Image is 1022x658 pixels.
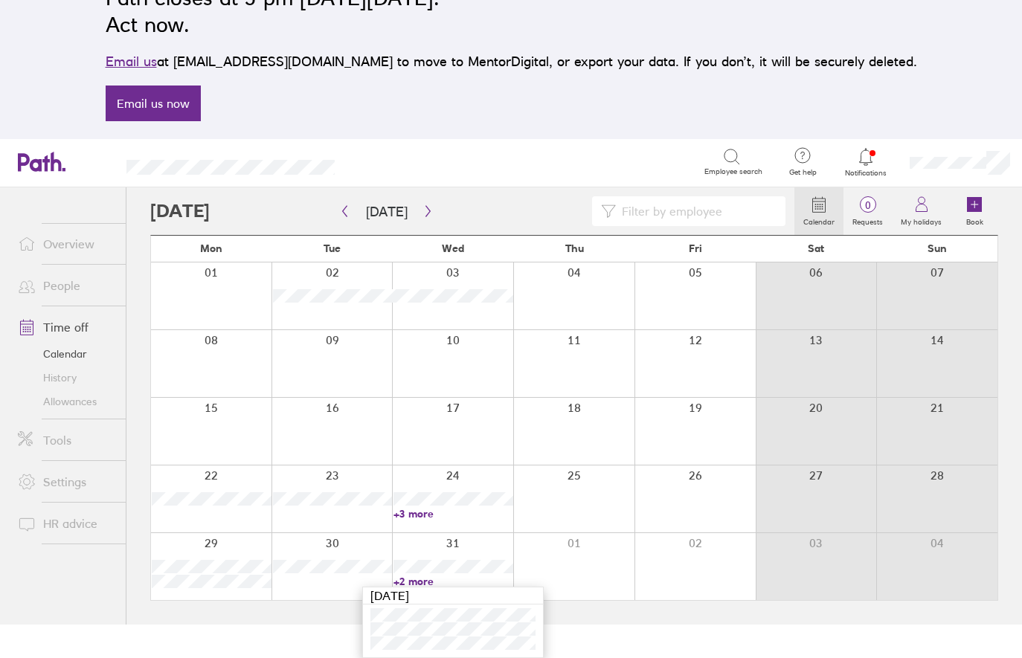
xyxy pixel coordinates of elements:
[808,242,824,254] span: Sat
[6,229,126,259] a: Overview
[565,242,584,254] span: Thu
[442,242,464,254] span: Wed
[704,167,762,176] span: Employee search
[892,213,951,227] label: My holidays
[6,390,126,413] a: Allowances
[324,242,341,254] span: Tue
[616,197,777,225] input: Filter by employee
[843,199,892,211] span: 0
[393,507,513,520] a: +3 more
[200,242,222,254] span: Mon
[842,146,890,178] a: Notifications
[928,242,947,254] span: Sun
[6,312,126,342] a: Time off
[779,168,827,177] span: Get help
[6,366,126,390] a: History
[354,199,420,224] button: [DATE]
[951,187,998,235] a: Book
[794,187,843,235] a: Calendar
[393,575,513,588] a: +2 more
[843,213,892,227] label: Requests
[794,213,843,227] label: Calendar
[106,54,157,69] a: Email us
[6,425,126,455] a: Tools
[957,213,992,227] label: Book
[6,271,126,300] a: People
[6,467,126,497] a: Settings
[843,187,892,235] a: 0Requests
[842,169,890,178] span: Notifications
[375,155,413,168] div: Search
[106,86,201,121] a: Email us now
[892,187,951,235] a: My holidays
[6,509,126,538] a: HR advice
[106,51,917,72] p: at [EMAIL_ADDRESS][DOMAIN_NAME] to move to MentorDigital, or export your data. If you don’t, it w...
[363,587,543,604] div: [DATE]
[6,342,126,366] a: Calendar
[689,242,702,254] span: Fri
